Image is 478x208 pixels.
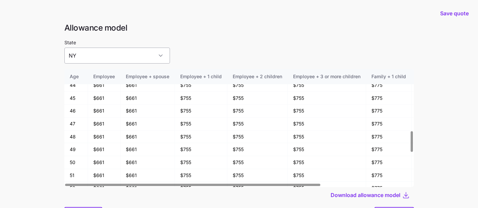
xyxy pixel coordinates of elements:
td: $755 [288,117,366,130]
td: $755 [227,117,288,130]
td: $755 [227,130,288,143]
div: Employee + spouse [126,73,169,80]
td: 46 [64,104,88,117]
label: State [64,39,76,46]
td: $755 [288,79,366,92]
td: $755 [227,92,288,105]
td: $661 [88,130,120,143]
td: $755 [175,79,227,92]
td: $661 [120,143,175,156]
input: Select a state [64,48,170,64]
td: $775 [366,104,412,117]
td: 44 [64,79,88,92]
td: $775 [366,182,412,195]
td: $661 [88,79,120,92]
td: $775 [366,143,412,156]
td: $755 [227,79,288,92]
div: Family + 1 child [371,73,406,80]
span: Download allowance model [331,191,400,199]
h1: Allowance model [64,23,414,33]
td: $755 [175,92,227,105]
td: $755 [288,104,366,117]
td: $661 [88,182,120,195]
td: 47 [64,117,88,130]
td: $755 [175,182,227,195]
td: $755 [227,156,288,169]
td: $755 [227,169,288,182]
td: $755 [288,92,366,105]
td: $755 [175,143,227,156]
td: $661 [120,182,175,195]
td: $775 [366,130,412,143]
td: 49 [64,143,88,156]
td: $755 [227,143,288,156]
td: $755 [288,182,366,195]
td: $661 [120,156,175,169]
td: $755 [227,104,288,117]
td: $661 [88,156,120,169]
td: $775 [366,169,412,182]
td: $661 [88,104,120,117]
div: Age [70,73,82,80]
td: $755 [175,169,227,182]
td: $661 [120,104,175,117]
div: Employee + 2 children [233,73,282,80]
div: Employee [93,73,115,80]
td: $661 [120,130,175,143]
td: $661 [120,169,175,182]
td: $755 [288,156,366,169]
td: $661 [120,117,175,130]
td: $775 [366,79,412,92]
td: $755 [227,182,288,195]
td: $661 [88,117,120,130]
button: Save quote [435,4,474,23]
td: 52 [64,182,88,195]
td: $775 [366,117,412,130]
td: $755 [288,130,366,143]
td: $775 [366,156,412,169]
td: $661 [120,79,175,92]
td: $661 [88,169,120,182]
td: 48 [64,130,88,143]
div: Employee + 1 child [180,73,222,80]
td: 50 [64,156,88,169]
td: $775 [366,92,412,105]
td: $755 [288,143,366,156]
td: $755 [288,169,366,182]
div: Employee + 3 or more children [293,73,360,80]
td: $755 [175,117,227,130]
button: Download allowance model [331,191,402,199]
td: 51 [64,169,88,182]
td: $661 [120,92,175,105]
span: Save quote [440,9,469,17]
td: $661 [88,143,120,156]
td: $755 [175,104,227,117]
td: $661 [88,92,120,105]
td: $755 [175,130,227,143]
td: 45 [64,92,88,105]
td: $755 [175,156,227,169]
